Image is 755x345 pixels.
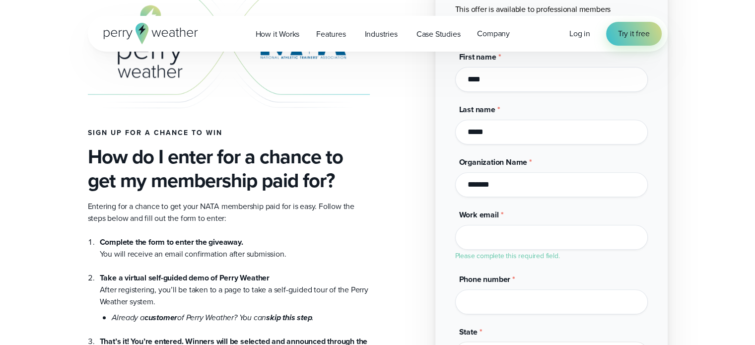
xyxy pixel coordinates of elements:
a: Case Studies [408,24,469,44]
strong: customer [144,312,177,323]
span: Last name [459,104,495,115]
em: Already a of Perry Weather? You can . [112,312,314,323]
strong: Take a virtual self-guided demo of Perry Weather [100,272,270,283]
h3: How do I enter for a chance to get my membership paid for? [88,145,370,193]
span: Case Studies [416,28,461,40]
span: Company [477,28,510,40]
span: How it Works [256,28,300,40]
span: First name [459,51,496,63]
span: Log in [569,28,590,39]
h4: Sign up for a chance to win [88,129,370,137]
li: You will receive an email confirmation after submission. [100,236,370,260]
strong: skip this step [266,312,312,323]
a: Try it free [606,22,662,46]
span: Try it free [618,28,650,40]
span: Organization Name [459,156,528,168]
span: Features [316,28,345,40]
p: Entering for a chance to get your NATA membership paid for is easy. Follow the steps below and fi... [88,201,370,224]
label: Please complete this required field. [455,251,560,261]
span: Industries [365,28,398,40]
span: Phone number [459,274,511,285]
a: How it Works [247,24,308,44]
span: Work email [459,209,499,220]
a: Log in [569,28,590,40]
strong: Complete the form to enter the giveaway. [100,236,243,248]
span: State [459,326,478,338]
li: After registering, you’ll be taken to a page to take a self-guided tour of the Perry Weather system. [100,260,370,324]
